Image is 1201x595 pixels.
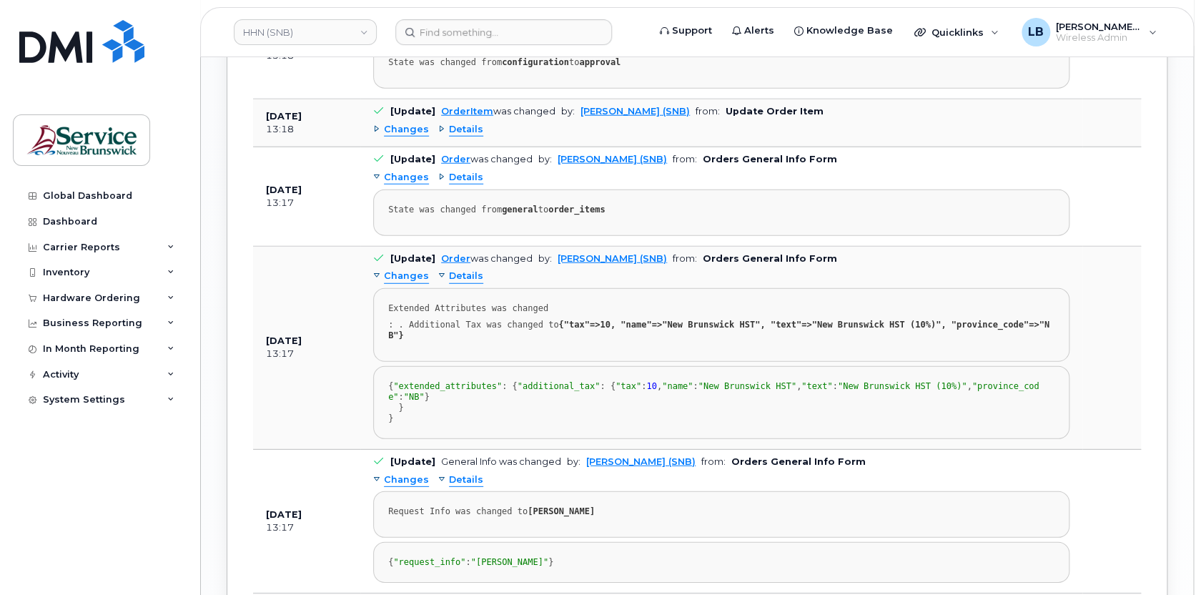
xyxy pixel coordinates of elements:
[703,154,837,164] b: Orders General Info Form
[388,381,1039,402] span: "province_code"
[548,205,605,215] strong: order_items
[393,381,502,391] span: "extended_attributes"
[931,26,984,38] span: Quicklinks
[441,106,493,117] a: OrderItem
[388,303,1054,314] div: Extended Attributes was changed
[449,473,483,487] span: Details
[502,205,538,215] strong: general
[1028,24,1044,41] span: LB
[390,456,435,467] b: [Update]
[384,123,429,137] span: Changes
[558,253,667,264] a: [PERSON_NAME] (SNB)
[784,16,903,45] a: Knowledge Base
[616,381,641,391] span: "tax"
[673,154,697,164] span: from:
[561,106,575,117] span: by:
[646,381,656,391] span: 10
[266,123,347,136] div: 13:18
[441,253,470,264] a: Order
[266,197,347,210] div: 13:17
[441,253,533,264] div: was changed
[801,381,832,391] span: "text"
[528,506,595,516] strong: [PERSON_NAME]
[586,456,696,467] a: [PERSON_NAME] (SNB)
[388,381,1054,424] div: { : { : { : , : , : , : } } }
[580,106,690,117] a: [PERSON_NAME] (SNB)
[698,381,796,391] span: "New Brunswick HST"
[390,253,435,264] b: [Update]
[441,154,533,164] div: was changed
[449,171,483,185] span: Details
[449,123,483,137] span: Details
[904,18,1009,46] div: Quicklinks
[384,270,429,283] span: Changes
[502,57,569,67] strong: configuration
[449,270,483,283] span: Details
[388,320,1049,340] strong: {"tax"=>10, "name"=>"New Brunswick HST", "text"=>"New Brunswick HST (10%)", "province_code"=>"NB"}
[518,381,600,391] span: "additional_tax"
[1012,18,1167,46] div: LeBlanc, Ben (SNB)
[266,335,302,346] b: [DATE]
[390,106,435,117] b: [Update]
[579,57,621,67] strong: approval
[393,557,465,567] span: "request_info"
[266,509,302,520] b: [DATE]
[838,381,967,391] span: "New Brunswick HST (10%)"
[384,473,429,487] span: Changes
[390,154,435,164] b: [Update]
[696,106,720,117] span: from:
[388,57,1054,68] div: State was changed from to
[662,381,693,391] span: "name"
[441,456,561,467] div: General Info was changed
[731,456,866,467] b: Orders General Info Form
[441,154,470,164] a: Order
[266,111,302,122] b: [DATE]
[538,253,552,264] span: by:
[266,185,302,195] b: [DATE]
[471,557,548,567] span: "[PERSON_NAME]"
[538,154,552,164] span: by:
[567,456,580,467] span: by:
[703,253,837,264] b: Orders General Info Form
[388,557,1054,568] div: { : }
[672,24,712,38] span: Support
[1056,32,1142,44] span: Wireless Admin
[1056,21,1142,32] span: [PERSON_NAME] (SNB)
[806,24,893,38] span: Knowledge Base
[384,171,429,185] span: Changes
[726,106,824,117] b: Update Order Item
[234,19,377,45] a: HHN (SNB)
[701,456,726,467] span: from:
[404,392,425,402] span: "NB"
[650,16,722,45] a: Support
[266,348,347,360] div: 13:17
[441,106,555,117] div: was changed
[388,320,1054,341] div: : . Additional Tax was changed to
[558,154,667,164] a: [PERSON_NAME] (SNB)
[744,24,774,38] span: Alerts
[395,19,612,45] input: Find something...
[673,253,697,264] span: from:
[388,506,1054,517] div: Request Info was changed to
[722,16,784,45] a: Alerts
[388,205,1054,215] div: State was changed from to
[266,521,347,534] div: 13:17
